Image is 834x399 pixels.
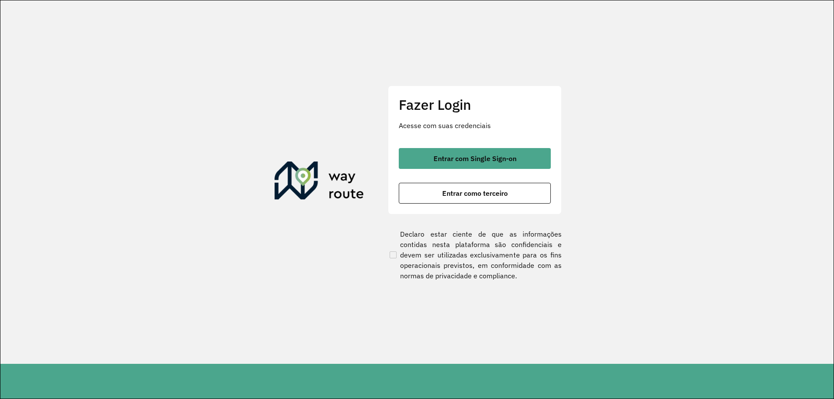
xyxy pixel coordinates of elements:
h2: Fazer Login [399,96,551,113]
span: Entrar com Single Sign-on [434,155,516,162]
img: Roteirizador AmbevTech [275,162,364,203]
label: Declaro estar ciente de que as informações contidas nesta plataforma são confidenciais e devem se... [388,229,562,281]
button: button [399,183,551,204]
p: Acesse com suas credenciais [399,120,551,131]
button: button [399,148,551,169]
span: Entrar como terceiro [442,190,508,197]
